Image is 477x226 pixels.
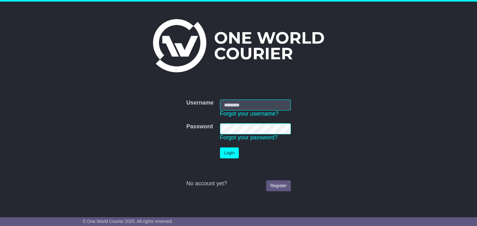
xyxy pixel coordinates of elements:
[220,134,278,141] a: Forgot your password?
[83,219,173,224] span: © One World Courier 2025. All rights reserved.
[186,180,291,187] div: No account yet?
[220,147,239,158] button: Login
[153,19,324,72] img: One World
[266,180,291,191] a: Register
[220,110,279,117] a: Forgot your username?
[186,123,213,130] label: Password
[186,100,213,106] label: Username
